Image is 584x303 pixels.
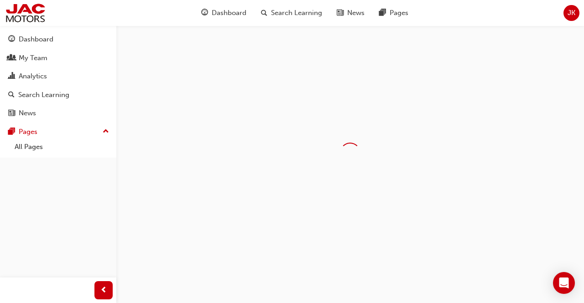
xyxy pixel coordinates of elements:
div: Open Intercom Messenger [553,272,575,294]
button: Pages [4,123,113,140]
a: Dashboard [4,31,113,48]
a: My Team [4,50,113,67]
button: DashboardMy TeamAnalyticsSearch LearningNews [4,29,113,123]
a: News [4,105,113,122]
span: Pages [390,8,408,18]
span: search-icon [8,91,15,99]
a: guage-iconDashboard [194,4,254,22]
a: pages-iconPages [372,4,416,22]
span: news-icon [337,7,344,19]
span: people-icon [8,54,15,62]
span: pages-icon [8,128,15,136]
span: prev-icon [100,285,107,296]
a: All Pages [11,140,113,154]
div: Dashboard [19,34,53,45]
span: Search Learning [271,8,322,18]
span: news-icon [8,109,15,118]
a: Search Learning [4,87,113,103]
span: up-icon [103,126,109,138]
a: news-iconNews [329,4,372,22]
span: search-icon [261,7,267,19]
a: search-iconSearch Learning [254,4,329,22]
div: News [19,108,36,118]
div: Analytics [19,71,47,82]
span: pages-icon [379,7,386,19]
span: chart-icon [8,72,15,81]
span: News [347,8,365,18]
img: jac-portal [5,3,46,23]
span: JK [568,8,575,18]
button: JK [563,5,579,21]
div: My Team [19,53,47,63]
div: Search Learning [18,90,69,100]
span: guage-icon [8,36,15,44]
span: Dashboard [212,8,246,18]
span: guage-icon [201,7,208,19]
div: Pages [19,127,37,137]
a: Analytics [4,68,113,85]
